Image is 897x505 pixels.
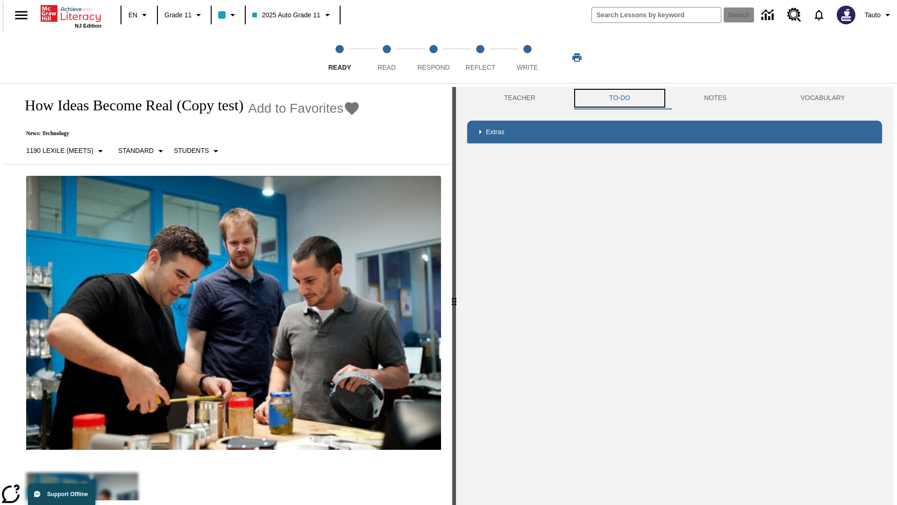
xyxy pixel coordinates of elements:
[782,2,807,28] a: Resource Center, Will open in new tab
[467,121,882,143] div: Extras
[466,64,496,71] span: Reflect
[377,64,396,71] span: Read
[41,3,101,29] div: Home
[486,127,505,137] p: Extras
[328,64,351,71] span: Ready
[417,64,449,71] span: Respond
[249,7,336,23] button: Class: 2025 Auto Grade 11, Select your class
[313,32,367,83] button: Ready step 1 of 5
[500,32,555,83] button: Write step 5 of 5
[174,146,209,156] p: Students
[807,3,831,27] a: Notifications
[572,87,667,109] button: TO-DO
[406,32,461,83] button: Respond step 3 of 5
[15,97,243,114] h1: How Ideas Become Real (Copy test)
[15,130,360,137] p: News: Technology
[452,87,456,505] div: Press Enter or Spacebar and then press right and left arrow keys to move the slider
[592,7,721,22] input: search field
[467,87,882,109] div: Instructional Panel Tabs
[467,87,572,109] button: Teacher
[248,100,360,116] button: Add to Favorites - How Ideas Become Real (Copy test)
[26,146,93,156] p: 1190 Lexile (Meets)
[756,2,782,28] a: Data Center
[517,64,538,71] span: Write
[4,87,452,500] div: reading
[118,146,154,156] p: Standard
[861,7,897,23] button: Profile/Settings
[128,10,137,20] span: EN
[763,87,882,109] button: VOCABULARY
[667,87,763,109] button: NOTES
[7,1,35,29] button: Open side menu
[47,491,88,498] span: Support Offline
[170,143,225,159] button: Select Student
[837,6,855,24] img: Avatar
[26,176,441,450] img: Quirky founder Ben Kaufman tests a new product with co-worker Gaz Brown and product inventor Jon ...
[831,3,861,27] button: Select a new avatar
[252,10,320,20] span: 2025 Auto Grade 11
[248,101,343,116] span: Add to Favorites
[865,10,881,20] span: Tauto
[164,10,192,20] span: Grade 11
[22,143,110,159] button: Select Lexile, 1190 Lexile (Meets)
[161,7,208,23] button: Grade: Grade 11, Select a grade
[456,87,893,505] div: activity
[562,49,592,66] button: Print
[214,7,242,23] button: Class color is light blue. Change class color
[75,23,101,29] span: NJ Edition
[453,32,507,83] button: Reflect step 4 of 5
[124,7,154,23] button: Language: EN, Select a language
[114,143,170,159] button: Scaffolds, Standard
[359,32,413,83] button: Read step 2 of 5
[28,483,95,505] button: Support Offline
